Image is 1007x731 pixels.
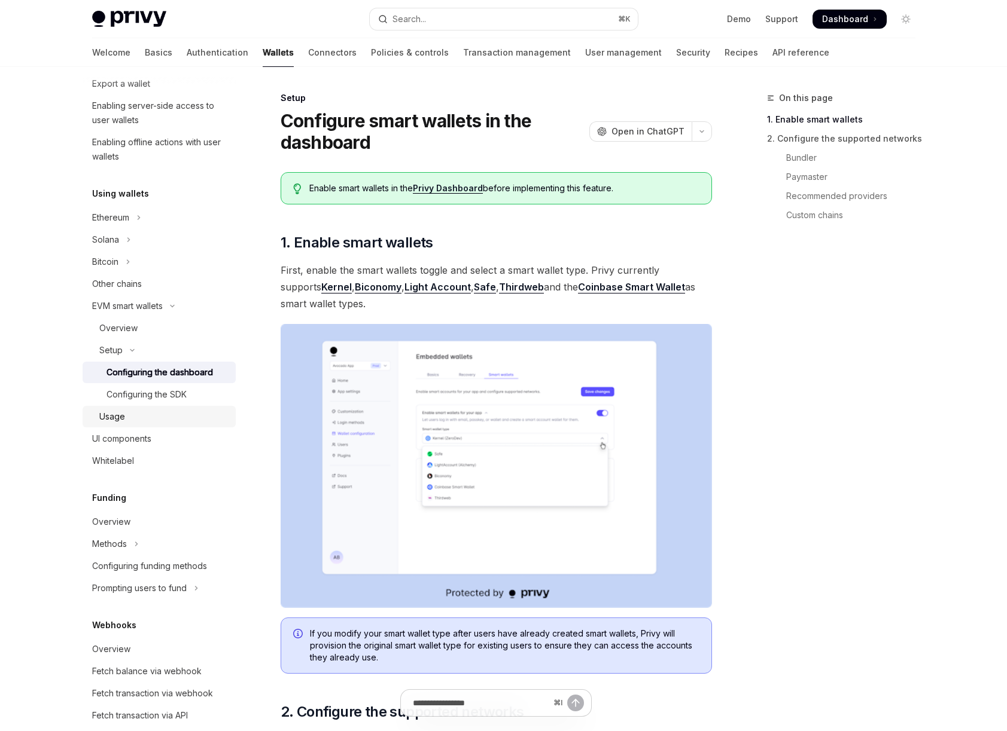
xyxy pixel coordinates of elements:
[83,683,236,704] a: Fetch transaction via webhook
[92,708,188,723] div: Fetch transaction via API
[99,409,125,424] div: Usage
[107,365,213,380] div: Configuring the dashboard
[92,642,130,656] div: Overview
[83,229,236,250] button: Toggle Solana section
[92,38,130,67] a: Welcome
[813,10,887,29] a: Dashboard
[92,537,127,551] div: Methods
[92,432,151,446] div: UI components
[92,210,129,225] div: Ethereum
[309,182,699,194] span: Enable smart wallets in the before implementing this feature.
[83,406,236,427] a: Usage
[92,686,213,701] div: Fetch transaction via webhook
[83,660,236,682] a: Fetch balance via webhook
[767,129,925,148] a: 2. Configure the supported networks
[463,38,571,67] a: Transaction management
[92,135,229,164] div: Enabling offline actions with user wallets
[83,273,236,295] a: Other chains
[281,233,433,252] span: 1. Enable smart wallets
[83,384,236,405] a: Configuring the SDK
[393,12,426,26] div: Search...
[404,281,471,293] a: Light Account
[727,13,751,25] a: Demo
[92,299,163,313] div: EVM smart wallets
[310,628,699,663] span: If you modify your smart wallet type after users have already created smart wallets, Privy will p...
[83,638,236,660] a: Overview
[92,454,134,468] div: Whitelabel
[92,233,119,247] div: Solana
[293,629,305,641] svg: Info
[822,13,868,25] span: Dashboard
[83,705,236,726] a: Fetch transaction via API
[263,38,294,67] a: Wallets
[585,38,662,67] a: User management
[767,110,925,129] a: 1. Enable smart wallets
[413,690,549,716] input: Ask a question...
[83,511,236,533] a: Overview
[107,387,187,402] div: Configuring the SDK
[611,126,684,137] span: Open in ChatGPT
[99,343,123,357] div: Setup
[779,91,833,105] span: On this page
[767,206,925,225] a: Custom chains
[83,95,236,131] a: Enabling server-side access to user wallets
[92,581,187,595] div: Prompting users to fund
[772,38,829,67] a: API reference
[83,533,236,555] button: Toggle Methods section
[92,491,126,505] h5: Funding
[83,295,236,317] button: Toggle EVM smart wallets section
[99,321,138,335] div: Overview
[92,11,166,27] img: light logo
[896,10,915,29] button: Toggle dark mode
[767,148,925,167] a: Bundler
[83,251,236,273] button: Toggle Bitcoin section
[92,277,142,291] div: Other chains
[83,555,236,577] a: Configuring funding methods
[281,110,585,153] h1: Configure smart wallets in the dashboard
[92,99,229,127] div: Enabling server-side access to user wallets
[83,428,236,449] a: UI components
[281,92,712,104] div: Setup
[618,14,631,24] span: ⌘ K
[83,207,236,228] button: Toggle Ethereum section
[92,186,149,201] h5: Using wallets
[187,38,248,67] a: Authentication
[308,38,357,67] a: Connectors
[355,281,401,293] a: Biconomy
[578,281,685,293] a: Coinbase Smart Wallet
[767,167,925,186] a: Paymaster
[92,559,207,573] div: Configuring funding methods
[499,281,544,293] a: Thirdweb
[83,131,236,167] a: Enabling offline actions with user wallets
[83,339,236,361] button: Toggle Setup section
[567,695,584,711] button: Send message
[474,281,496,293] a: Safe
[92,664,202,678] div: Fetch balance via webhook
[676,38,710,67] a: Security
[83,577,236,599] button: Toggle Prompting users to fund section
[321,281,352,293] a: Kernel
[370,8,638,30] button: Open search
[765,13,798,25] a: Support
[83,317,236,339] a: Overview
[767,186,925,206] a: Recommended providers
[725,38,758,67] a: Recipes
[83,362,236,383] a: Configuring the dashboard
[413,183,483,194] a: Privy Dashboard
[83,450,236,472] a: Whitelabel
[92,618,136,632] h5: Webhooks
[589,121,692,142] button: Open in ChatGPT
[281,324,712,608] img: Sample enable smart wallets
[281,262,712,312] span: First, enable the smart wallets toggle and select a smart wallet type. Privy currently supports ,...
[371,38,449,67] a: Policies & controls
[293,183,302,194] svg: Tip
[92,255,118,269] div: Bitcoin
[145,38,172,67] a: Basics
[92,515,130,529] div: Overview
